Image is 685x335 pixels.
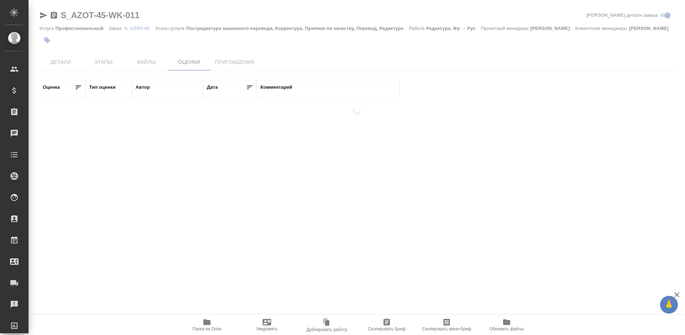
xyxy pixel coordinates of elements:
div: Оценка [43,84,60,91]
div: Тип оценки [89,84,116,91]
div: Автор [136,84,150,91]
div: Дата [207,84,218,91]
span: 🙏 [663,297,675,312]
div: Комментарий [260,84,292,91]
button: 🙏 [660,296,678,314]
